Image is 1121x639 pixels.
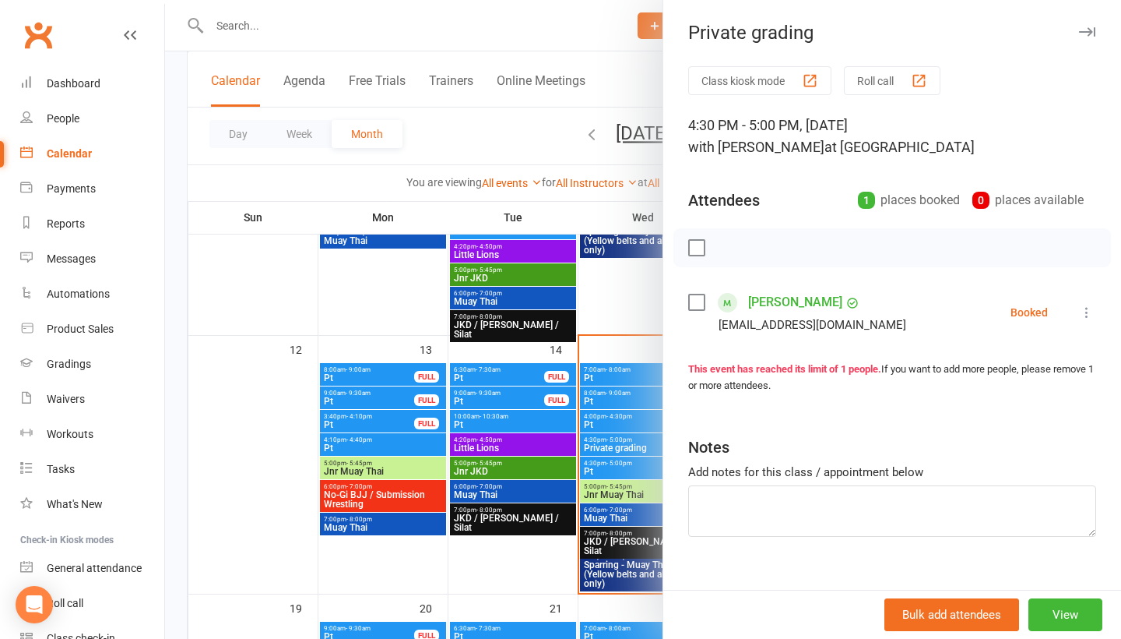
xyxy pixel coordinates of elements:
a: General attendance kiosk mode [20,551,164,586]
span: at [GEOGRAPHIC_DATA] [824,139,975,155]
a: Calendar [20,136,164,171]
div: Payments [47,182,96,195]
div: 4:30 PM - 5:00 PM, [DATE] [688,115,1096,158]
button: Roll call [844,66,940,95]
div: Notes [688,436,729,458]
div: Workouts [47,428,93,440]
div: Open Intercom Messenger [16,586,53,623]
div: Attendees [688,189,760,211]
div: places available [972,189,1084,211]
a: Automations [20,277,164,312]
div: People [47,112,79,125]
a: Payments [20,171,164,207]
div: Booked [1010,307,1048,318]
div: [EMAIL_ADDRESS][DOMAIN_NAME] [719,315,906,335]
div: Add notes for this class / appointment below [688,463,1096,482]
a: Roll call [20,586,164,621]
span: with [PERSON_NAME] [688,139,824,155]
div: Product Sales [47,323,114,335]
div: Roll call [47,597,83,609]
div: Reports [47,217,85,230]
div: Gradings [47,358,91,370]
div: General attendance [47,562,142,574]
button: Bulk add attendees [884,598,1019,631]
a: Waivers [20,382,164,417]
div: places booked [858,189,960,211]
div: What's New [47,498,103,510]
div: 1 [858,192,875,209]
a: Messages [20,242,164,277]
a: [PERSON_NAME] [748,290,842,315]
a: What's New [20,487,164,522]
div: Dashboard [47,77,100,90]
div: If you want to add more people, please remove 1 or more attendees. [688,362,1096,394]
a: Product Sales [20,312,164,347]
div: Messages [47,252,96,265]
a: People [20,101,164,136]
a: Dashboard [20,66,164,101]
a: Clubworx [19,16,58,55]
div: Calendar [47,147,92,160]
button: Class kiosk mode [688,66,831,95]
a: Workouts [20,417,164,452]
div: Private grading [663,22,1121,44]
a: Tasks [20,452,164,487]
div: 0 [972,192,989,209]
strong: This event has reached its limit of 1 people. [688,363,881,375]
a: Gradings [20,347,164,382]
div: Tasks [47,463,75,475]
a: Reports [20,207,164,242]
div: Waivers [47,393,85,405]
button: View [1028,598,1102,631]
div: Automations [47,288,110,300]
